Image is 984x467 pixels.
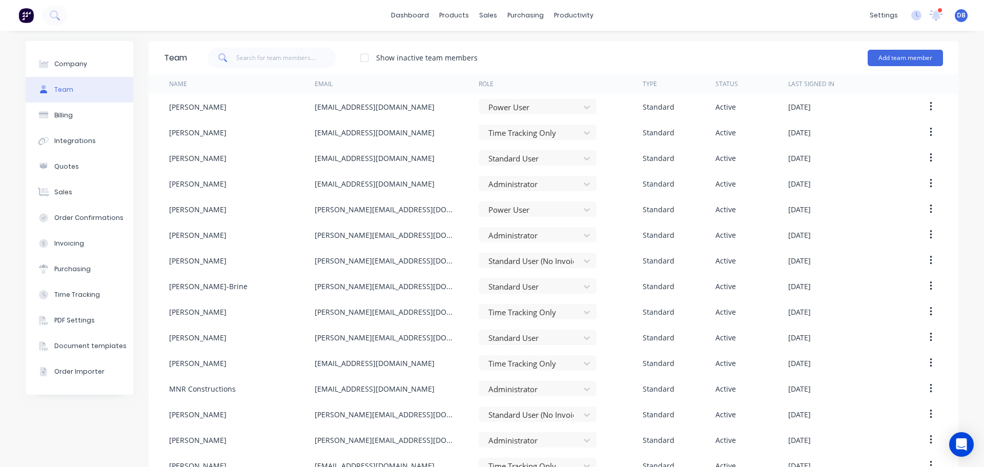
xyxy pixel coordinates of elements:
[26,231,133,256] button: Invoicing
[315,409,458,420] div: [PERSON_NAME][EMAIL_ADDRESS][DOMAIN_NAME]
[54,239,84,248] div: Invoicing
[169,127,227,138] div: [PERSON_NAME]
[26,103,133,128] button: Billing
[169,281,248,292] div: [PERSON_NAME]-Brine
[54,265,91,274] div: Purchasing
[169,204,227,215] div: [PERSON_NAME]
[164,52,187,64] div: Team
[169,79,187,89] div: Name
[549,8,599,23] div: productivity
[715,255,736,266] div: Active
[18,8,34,23] img: Factory
[169,332,227,343] div: [PERSON_NAME]
[643,383,674,394] div: Standard
[868,50,943,66] button: Add team member
[479,79,494,89] div: Role
[715,409,736,420] div: Active
[715,435,736,445] div: Active
[474,8,502,23] div: sales
[788,281,811,292] div: [DATE]
[788,79,834,89] div: Last signed in
[54,290,100,299] div: Time Tracking
[169,153,227,164] div: [PERSON_NAME]
[169,409,227,420] div: [PERSON_NAME]
[169,307,227,317] div: [PERSON_NAME]
[788,435,811,445] div: [DATE]
[715,178,736,189] div: Active
[26,359,133,384] button: Order Importer
[169,358,227,369] div: [PERSON_NAME]
[54,213,124,222] div: Order Confirmations
[315,281,458,292] div: [PERSON_NAME][EMAIL_ADDRESS][DOMAIN_NAME]
[386,8,434,23] a: dashboard
[315,178,435,189] div: [EMAIL_ADDRESS][DOMAIN_NAME]
[315,101,435,112] div: [EMAIL_ADDRESS][DOMAIN_NAME]
[54,162,79,171] div: Quotes
[788,127,811,138] div: [DATE]
[315,79,333,89] div: Email
[643,255,674,266] div: Standard
[315,204,458,215] div: [PERSON_NAME][EMAIL_ADDRESS][DOMAIN_NAME]
[169,230,227,240] div: [PERSON_NAME]
[788,178,811,189] div: [DATE]
[715,383,736,394] div: Active
[26,205,133,231] button: Order Confirmations
[788,204,811,215] div: [DATE]
[715,358,736,369] div: Active
[26,154,133,179] button: Quotes
[643,178,674,189] div: Standard
[26,256,133,282] button: Purchasing
[502,8,549,23] div: purchasing
[643,101,674,112] div: Standard
[957,11,966,20] span: DB
[315,230,458,240] div: [PERSON_NAME][EMAIL_ADDRESS][DOMAIN_NAME]
[54,85,73,94] div: Team
[169,101,227,112] div: [PERSON_NAME]
[788,409,811,420] div: [DATE]
[26,77,133,103] button: Team
[788,307,811,317] div: [DATE]
[54,188,72,197] div: Sales
[315,127,435,138] div: [EMAIL_ADDRESS][DOMAIN_NAME]
[643,153,674,164] div: Standard
[315,383,435,394] div: [EMAIL_ADDRESS][DOMAIN_NAME]
[715,307,736,317] div: Active
[54,367,105,376] div: Order Importer
[865,8,903,23] div: settings
[949,432,974,457] div: Open Intercom Messenger
[643,409,674,420] div: Standard
[788,153,811,164] div: [DATE]
[715,281,736,292] div: Active
[643,230,674,240] div: Standard
[26,128,133,154] button: Integrations
[643,307,674,317] div: Standard
[236,48,336,68] input: Search for team members...
[315,435,458,445] div: [PERSON_NAME][EMAIL_ADDRESS][DOMAIN_NAME]
[54,316,95,325] div: PDF Settings
[788,358,811,369] div: [DATE]
[643,281,674,292] div: Standard
[54,136,96,146] div: Integrations
[169,383,236,394] div: MNR Constructions
[26,333,133,359] button: Document templates
[788,230,811,240] div: [DATE]
[643,435,674,445] div: Standard
[788,255,811,266] div: [DATE]
[315,307,458,317] div: [PERSON_NAME][EMAIL_ADDRESS][DOMAIN_NAME]
[315,153,435,164] div: [EMAIL_ADDRESS][DOMAIN_NAME]
[643,79,657,89] div: Type
[643,358,674,369] div: Standard
[643,204,674,215] div: Standard
[54,111,73,120] div: Billing
[54,59,87,69] div: Company
[169,435,227,445] div: [PERSON_NAME]
[715,204,736,215] div: Active
[715,101,736,112] div: Active
[715,127,736,138] div: Active
[26,51,133,77] button: Company
[643,127,674,138] div: Standard
[715,332,736,343] div: Active
[376,52,478,63] div: Show inactive team members
[788,383,811,394] div: [DATE]
[788,101,811,112] div: [DATE]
